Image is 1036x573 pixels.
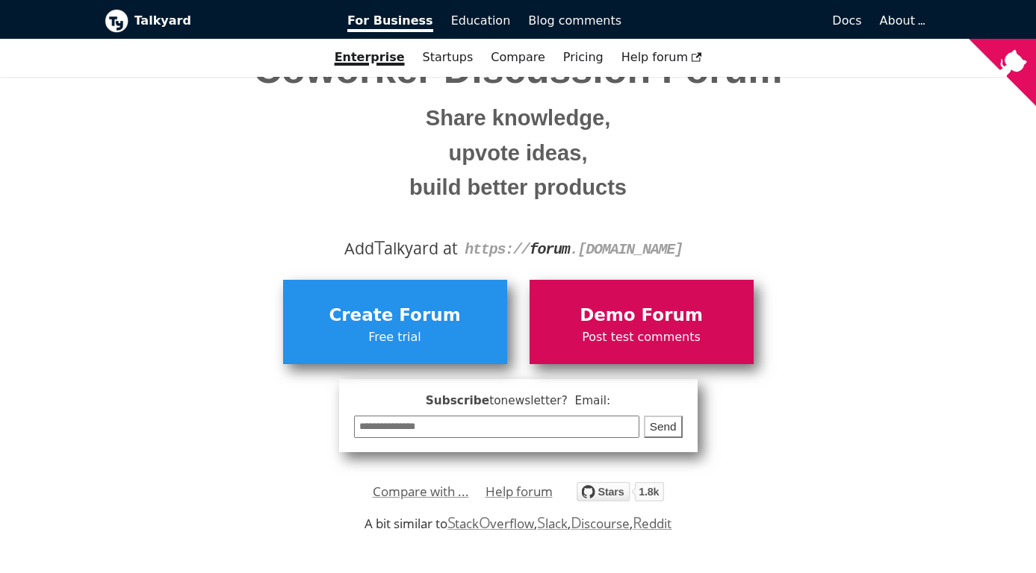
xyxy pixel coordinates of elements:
span: Demo Forum [537,301,746,330]
a: About [880,13,923,28]
a: Discourse [571,515,630,532]
a: Demo ForumPost test comments [530,280,754,363]
small: build better products [116,170,921,205]
img: talkyard.svg [577,482,664,501]
b: Talkyard [134,11,327,31]
span: O [479,512,491,533]
a: StackOverflow [447,515,535,532]
code: https:// . [DOMAIN_NAME] [465,241,683,258]
span: R [633,512,642,533]
span: Docs [832,13,861,28]
small: upvote ideas, [116,136,921,171]
small: Share knowledge, [116,101,921,136]
img: Talkyard logo [105,9,128,33]
a: Docs [630,8,871,34]
span: Blog comments [528,13,621,28]
strong: forum [530,241,570,258]
span: Free trial [291,328,500,347]
a: Slack [537,515,567,532]
a: Star debiki/talkyard on GitHub [577,484,664,506]
a: Reddit [633,515,671,532]
span: S [537,512,545,533]
a: Startups [414,45,483,70]
span: D [571,512,582,533]
a: Compare with ... [373,480,469,503]
a: Pricing [554,45,612,70]
div: Add alkyard at [116,236,921,261]
span: For Business [347,13,433,32]
span: Create Forum [291,301,500,330]
span: to newsletter ? Email: [489,394,610,407]
a: Help forum [612,45,711,70]
a: For Business [338,8,442,34]
a: Compare [491,50,545,64]
a: Create ForumFree trial [283,280,507,363]
a: Talkyard logoTalkyard [105,9,327,33]
a: Blog comments [519,8,630,34]
span: Subscribe [354,392,683,410]
a: Education [442,8,520,34]
a: Enterprise [326,45,414,70]
a: Help forum [486,480,553,503]
span: Post test comments [537,328,746,347]
span: Education [451,13,511,28]
span: T [374,234,385,260]
button: Send [644,416,683,439]
span: Help forum [621,50,702,64]
span: S [447,512,456,533]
